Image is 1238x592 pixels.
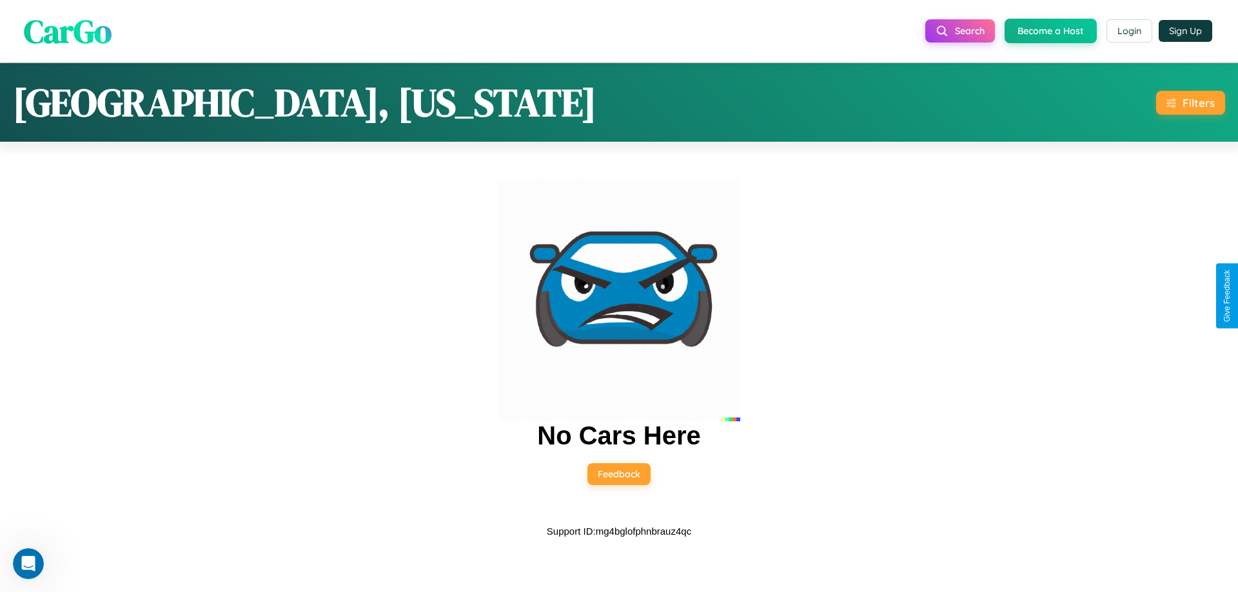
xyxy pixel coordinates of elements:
button: Feedback [587,463,651,485]
button: Sign Up [1159,20,1212,42]
span: Search [955,25,985,37]
div: Give Feedback [1223,270,1232,322]
p: Support ID: mg4bglofphnbrauz4qc [547,522,691,540]
div: Filters [1183,96,1215,110]
iframe: Intercom live chat [13,548,44,579]
button: Login [1106,19,1152,43]
span: CarGo [24,8,112,53]
img: car [498,179,740,421]
button: Become a Host [1005,19,1097,43]
button: Filters [1156,91,1225,115]
h2: No Cars Here [537,421,700,450]
button: Search [925,19,995,43]
h1: [GEOGRAPHIC_DATA], [US_STATE] [13,76,596,129]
